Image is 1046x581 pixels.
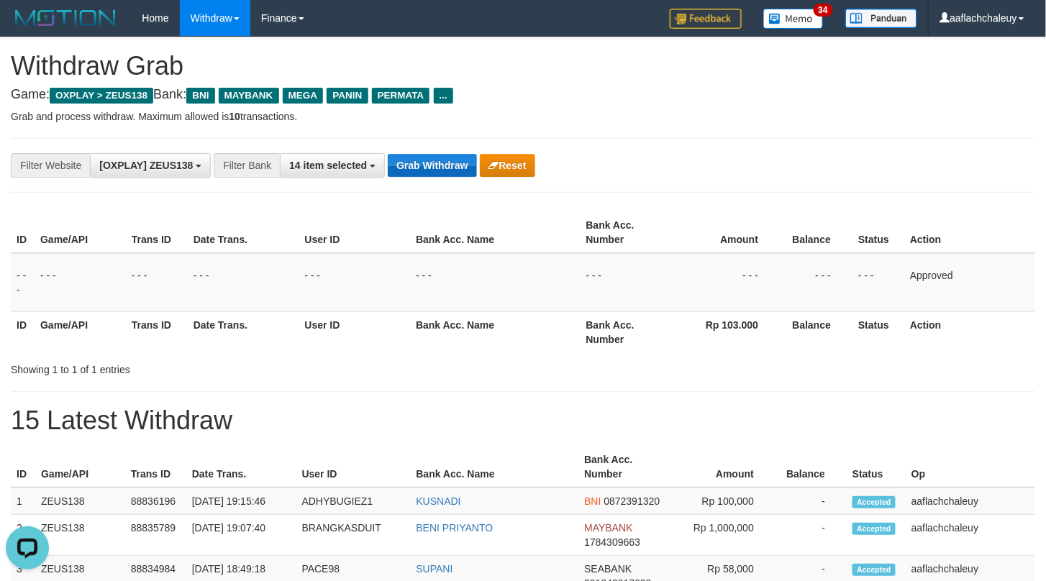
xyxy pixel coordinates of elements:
[411,447,579,488] th: Bank Acc. Name
[126,253,188,312] td: - - -
[11,88,1035,102] h4: Game: Bank:
[6,6,49,49] button: Open LiveChat chat widget
[35,311,126,352] th: Game/API
[668,515,776,556] td: Rp 1,000,000
[904,212,1035,253] th: Action
[904,311,1035,352] th: Action
[670,9,742,29] img: Feedback.jpg
[186,515,296,556] td: [DATE] 19:07:40
[35,515,125,556] td: ZEUS138
[417,495,461,507] a: KUSNADI
[99,160,193,171] span: [OXPLAY] ZEUS138
[90,153,211,178] button: [OXPLAY] ZEUS138
[584,522,632,534] span: MAYBANK
[852,523,896,535] span: Accepted
[668,447,776,488] th: Amount
[581,253,672,312] td: - - -
[11,253,35,312] td: - - -
[581,311,672,352] th: Bank Acc. Number
[11,311,35,352] th: ID
[417,563,453,575] a: SUPANI
[780,253,852,312] td: - - -
[219,88,279,104] span: MAYBANK
[584,495,601,507] span: BNI
[410,253,580,312] td: - - -
[11,357,425,377] div: Showing 1 to 1 of 1 entries
[188,311,299,352] th: Date Trans.
[327,88,368,104] span: PANIN
[776,515,847,556] td: -
[186,488,296,515] td: [DATE] 19:15:46
[11,515,35,556] td: 2
[126,212,188,253] th: Trans ID
[852,496,896,508] span: Accepted
[299,253,410,312] td: - - -
[906,488,1035,515] td: aaflachchaleuy
[11,488,35,515] td: 1
[296,447,411,488] th: User ID
[578,447,668,488] th: Bank Acc. Number
[35,447,125,488] th: Game/API
[35,212,126,253] th: Game/API
[283,88,324,104] span: MEGA
[904,253,1035,312] td: Approved
[671,212,780,253] th: Amount
[50,88,153,104] span: OXPLAY > ZEUS138
[410,212,580,253] th: Bank Acc. Name
[35,253,126,312] td: - - -
[780,311,852,352] th: Balance
[852,212,904,253] th: Status
[584,563,632,575] span: SEABANK
[906,515,1035,556] td: aaflachchaleuy
[11,447,35,488] th: ID
[125,515,186,556] td: 88835789
[814,4,833,17] span: 34
[584,536,640,548] span: Copy 1784309663 to clipboard
[296,488,411,515] td: ADHYBUGIEZ1
[188,212,299,253] th: Date Trans.
[417,522,494,534] a: BENI PRIYANTO
[388,154,476,177] button: Grab Withdraw
[604,495,660,507] span: Copy 0872391320 to clipboard
[11,52,1035,81] h1: Withdraw Grab
[214,153,280,178] div: Filter Bank
[11,153,90,178] div: Filter Website
[186,447,296,488] th: Date Trans.
[852,311,904,352] th: Status
[11,7,120,29] img: MOTION_logo.png
[434,88,453,104] span: ...
[35,488,125,515] td: ZEUS138
[776,447,847,488] th: Balance
[668,488,776,515] td: Rp 100,000
[480,154,535,177] button: Reset
[852,564,896,576] span: Accepted
[763,9,824,29] img: Button%20Memo.svg
[126,311,188,352] th: Trans ID
[410,311,580,352] th: Bank Acc. Name
[671,253,780,312] td: - - -
[780,212,852,253] th: Balance
[289,160,367,171] span: 14 item selected
[11,109,1035,124] p: Grab and process withdraw. Maximum allowed is transactions.
[581,212,672,253] th: Bank Acc. Number
[847,447,906,488] th: Status
[280,153,385,178] button: 14 item selected
[125,447,186,488] th: Trans ID
[229,111,240,122] strong: 10
[125,488,186,515] td: 88836196
[299,212,410,253] th: User ID
[186,88,214,104] span: BNI
[296,515,411,556] td: BRANGKASDUIT
[776,488,847,515] td: -
[906,447,1035,488] th: Op
[852,253,904,312] td: - - -
[299,311,410,352] th: User ID
[11,406,1035,435] h1: 15 Latest Withdraw
[845,9,917,28] img: panduan.png
[188,253,299,312] td: - - -
[671,311,780,352] th: Rp 103.000
[372,88,430,104] span: PERMATA
[11,212,35,253] th: ID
